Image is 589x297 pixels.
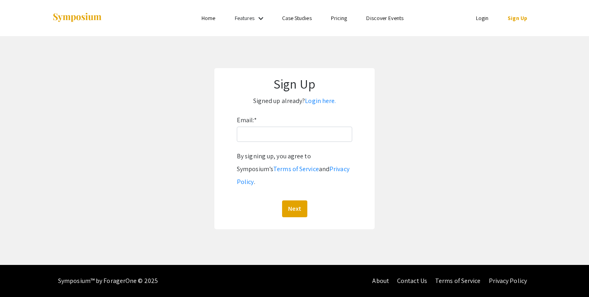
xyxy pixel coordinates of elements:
[256,14,266,23] mat-icon: Expand Features list
[489,277,527,285] a: Privacy Policy
[397,277,427,285] a: Contact Us
[366,14,403,22] a: Discover Events
[6,261,34,291] iframe: Chat
[235,14,255,22] a: Features
[508,14,527,22] a: Sign Up
[331,14,347,22] a: Pricing
[435,277,481,285] a: Terms of Service
[58,265,158,297] div: Symposium™ by ForagerOne © 2025
[52,12,102,23] img: Symposium by ForagerOne
[282,200,307,217] button: Next
[372,277,389,285] a: About
[237,114,257,127] label: Email:
[222,76,367,91] h1: Sign Up
[282,14,312,22] a: Case Studies
[237,150,352,188] div: By signing up, you agree to Symposium’s and .
[222,95,367,107] p: Signed up already?
[273,165,319,173] a: Terms of Service
[202,14,215,22] a: Home
[305,97,336,105] a: Login here.
[476,14,489,22] a: Login
[237,165,349,186] a: Privacy Policy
